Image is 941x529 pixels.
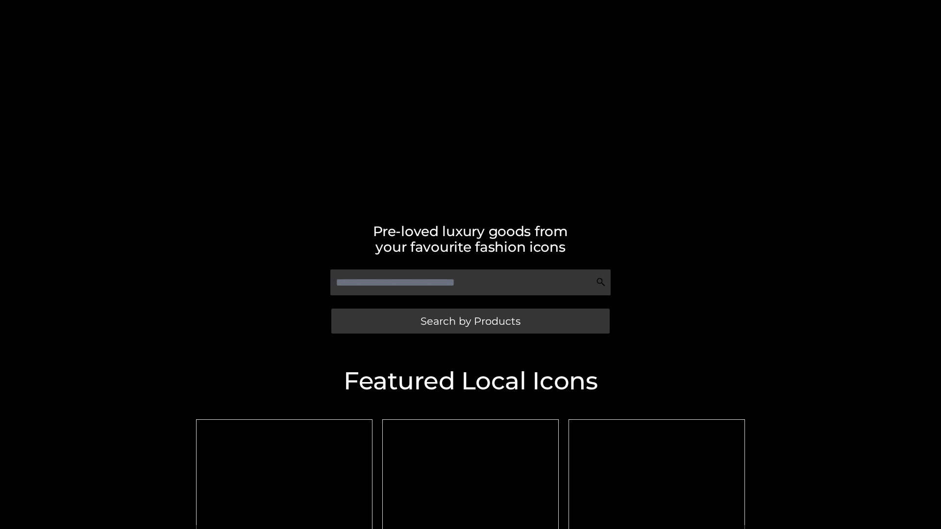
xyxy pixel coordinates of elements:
[191,369,750,393] h2: Featured Local Icons​
[596,277,606,287] img: Search Icon
[191,223,750,255] h2: Pre-loved luxury goods from your favourite fashion icons
[421,316,520,326] span: Search by Products
[331,309,610,334] a: Search by Products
